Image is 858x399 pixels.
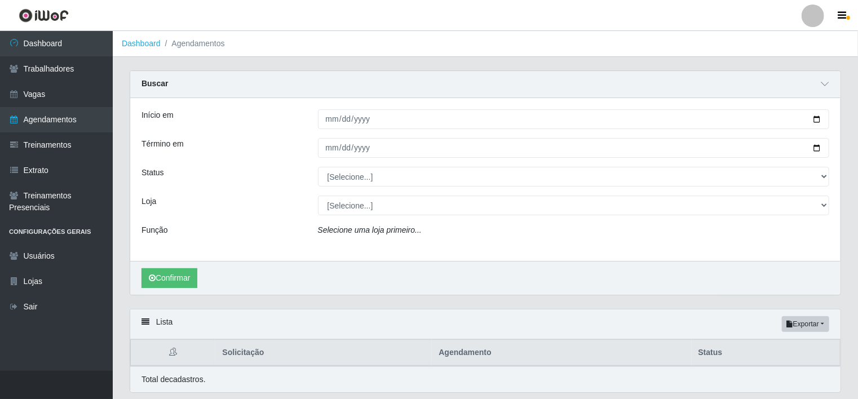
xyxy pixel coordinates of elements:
label: Status [141,167,164,179]
button: Confirmar [141,268,197,288]
input: 00/00/0000 [318,109,830,129]
th: Solicitação [215,340,432,366]
th: Status [692,340,841,366]
div: Lista [130,309,841,339]
input: 00/00/0000 [318,138,830,158]
i: Selecione uma loja primeiro... [318,225,422,234]
label: Loja [141,196,156,207]
button: Exportar [782,316,829,332]
strong: Buscar [141,79,168,88]
li: Agendamentos [161,38,225,50]
p: Total de cadastros. [141,374,206,385]
label: Término em [141,138,184,150]
a: Dashboard [122,39,161,48]
label: Função [141,224,168,236]
th: Agendamento [432,340,691,366]
label: Início em [141,109,174,121]
img: CoreUI Logo [19,8,69,23]
nav: breadcrumb [113,31,858,57]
